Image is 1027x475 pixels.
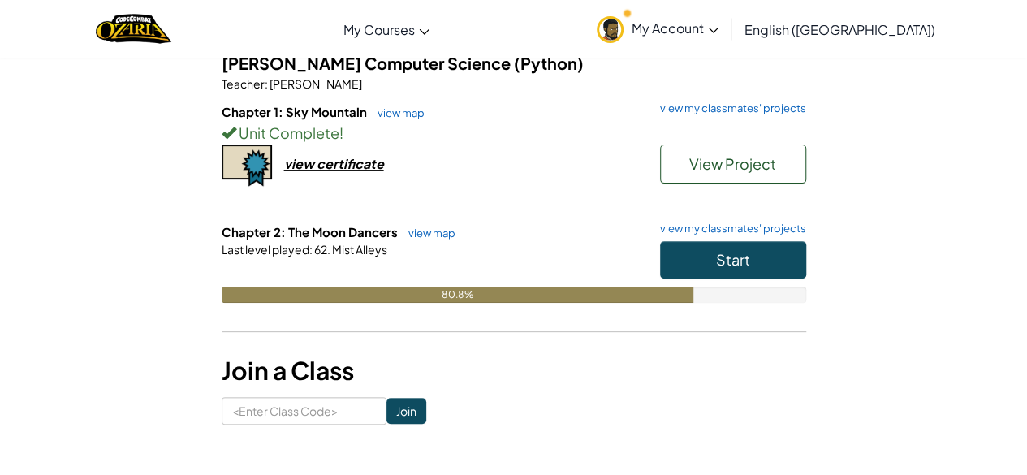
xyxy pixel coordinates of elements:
[222,155,384,172] a: view certificate
[632,19,718,37] span: My Account
[222,224,400,240] span: Chapter 2: The Moon Dancers
[736,7,943,51] a: English ([GEOGRAPHIC_DATA])
[716,250,750,269] span: Start
[689,154,776,173] span: View Project
[652,223,806,234] a: view my classmates' projects
[309,242,313,257] span: :
[96,12,171,45] a: Ozaria by CodeCombat logo
[222,53,514,73] span: [PERSON_NAME] Computer Science
[343,21,415,38] span: My Courses
[222,104,369,119] span: Chapter 1: Sky Mountain
[660,241,806,279] button: Start
[386,398,426,424] input: Join
[222,76,265,91] span: Teacher
[660,145,806,184] button: View Project
[335,7,438,51] a: My Courses
[222,352,806,389] h3: Join a Class
[400,227,455,240] a: view map
[313,242,330,257] span: 62.
[339,123,343,142] span: !
[222,397,386,425] input: <Enter Class Code>
[222,145,272,187] img: certificate-icon.png
[514,53,584,73] span: (Python)
[222,242,309,257] span: Last level played
[744,21,935,38] span: English ([GEOGRAPHIC_DATA])
[284,155,384,172] div: view certificate
[268,76,362,91] span: [PERSON_NAME]
[222,287,694,303] div: 80.8%
[652,103,806,114] a: view my classmates' projects
[265,76,268,91] span: :
[330,242,387,257] span: Mist Alleys
[369,106,425,119] a: view map
[589,3,727,54] a: My Account
[236,123,339,142] span: Unit Complete
[597,16,624,43] img: avatar
[96,12,171,45] img: Home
